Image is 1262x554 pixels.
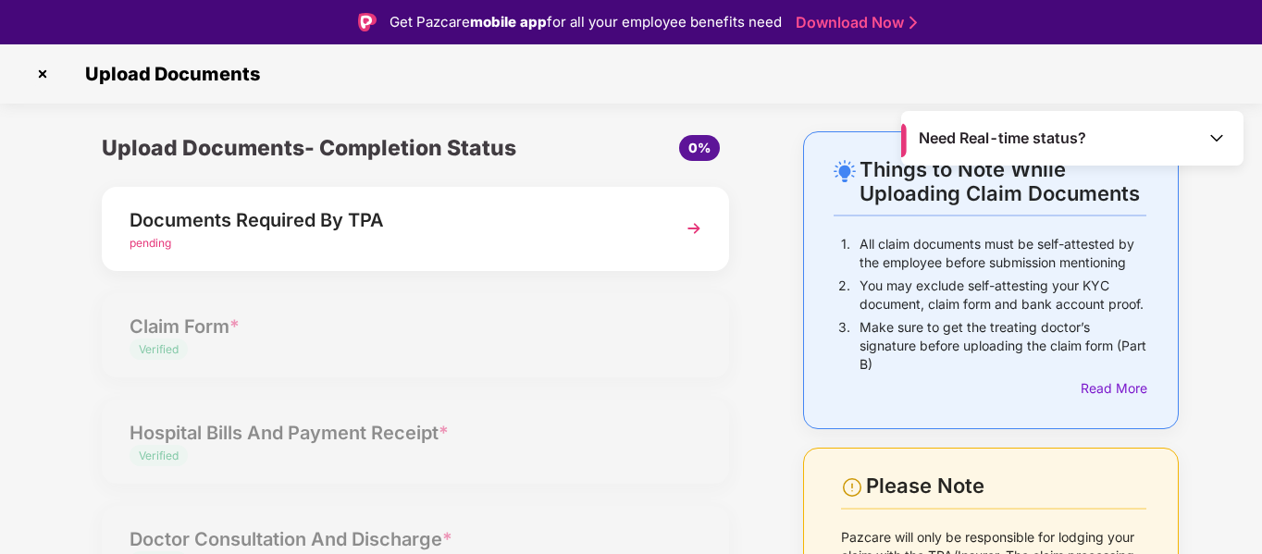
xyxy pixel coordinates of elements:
img: svg+xml;base64,PHN2ZyBpZD0iV2FybmluZ18tXzI0eDI0IiBkYXRhLW5hbWU9Ildhcm5pbmcgLSAyNHgyNCIgeG1sbnM9Im... [841,476,863,499]
img: Logo [358,13,377,31]
img: Toggle Icon [1207,129,1226,147]
p: 2. [838,277,850,314]
p: All claim documents must be self-attested by the employee before submission mentioning [860,235,1146,272]
div: Documents Required By TPA [130,205,653,235]
img: svg+xml;base64,PHN2ZyB4bWxucz0iaHR0cDovL3d3dy53My5vcmcvMjAwMC9zdmciIHdpZHRoPSIyNC4wOTMiIGhlaWdodD... [834,160,856,182]
span: Upload Documents [67,63,269,85]
a: Download Now [796,13,911,32]
div: Things to Note While Uploading Claim Documents [860,157,1146,205]
div: Upload Documents- Completion Status [102,131,520,165]
div: Please Note [866,474,1146,499]
img: svg+xml;base64,PHN2ZyBpZD0iQ3Jvc3MtMzJ4MzIiIHhtbG5zPSJodHRwOi8vd3d3LnczLm9yZy8yMDAwL3N2ZyIgd2lkdG... [28,59,57,89]
span: 0% [688,140,711,155]
strong: mobile app [470,13,547,31]
span: Need Real-time status? [919,129,1086,148]
div: Get Pazcare for all your employee benefits need [390,11,782,33]
div: Read More [1081,378,1146,399]
img: Stroke [909,13,917,32]
p: 3. [838,318,850,374]
p: Make sure to get the treating doctor’s signature before uploading the claim form (Part B) [860,318,1146,374]
span: pending [130,236,171,250]
p: You may exclude self-attesting your KYC document, claim form and bank account proof. [860,277,1146,314]
p: 1. [841,235,850,272]
img: svg+xml;base64,PHN2ZyBpZD0iTmV4dCIgeG1sbnM9Imh0dHA6Ly93d3cudzMub3JnLzIwMDAvc3ZnIiB3aWR0aD0iMzYiIG... [677,212,711,245]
